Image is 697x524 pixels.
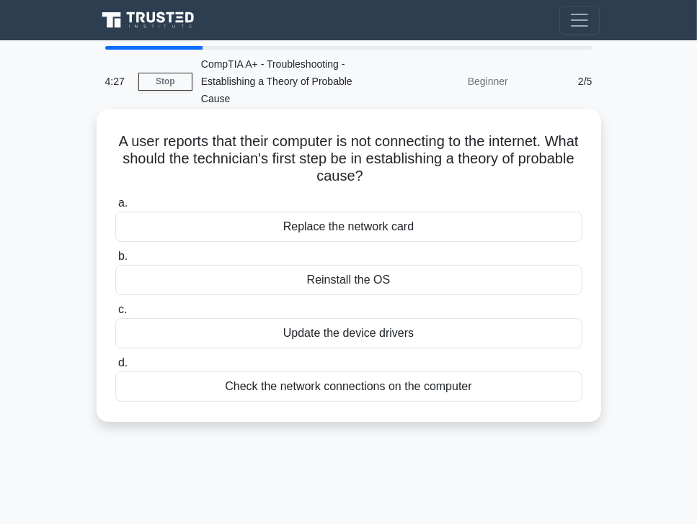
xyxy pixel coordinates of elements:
span: d. [118,356,128,369]
button: Toggle navigation [559,6,600,35]
div: Check the network connections on the computer [115,371,582,402]
div: Reinstall the OS [115,265,582,295]
div: 2/5 [517,67,601,96]
div: Update the device drivers [115,318,582,348]
h5: A user reports that their computer is not connecting to the internet. What should the technician'... [114,132,584,186]
div: Replace the network card [115,212,582,242]
span: c. [118,303,127,315]
a: Stop [138,73,192,91]
div: 4:27 [97,67,138,96]
div: Beginner [391,67,517,96]
span: b. [118,250,128,262]
div: CompTIA A+ - Troubleshooting - Establishing a Theory of Probable Cause [192,50,391,113]
span: a. [118,196,128,209]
